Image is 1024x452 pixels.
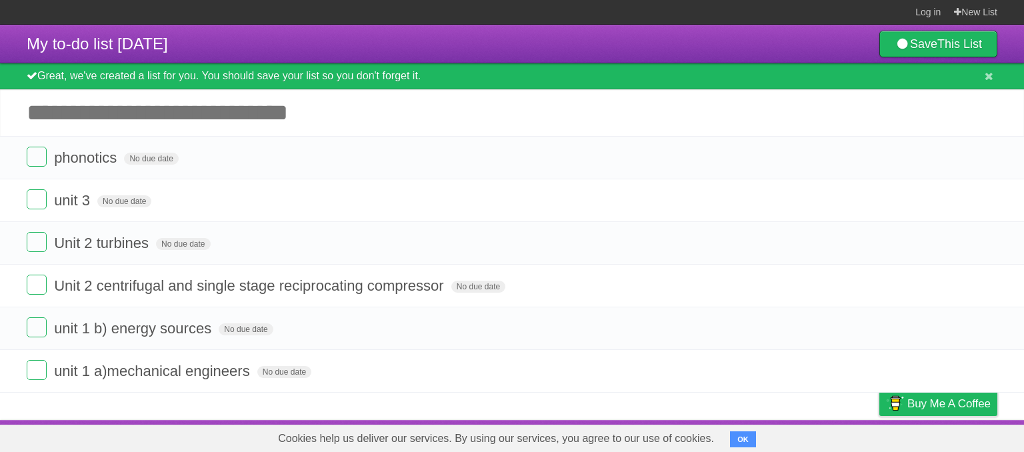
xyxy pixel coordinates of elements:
[54,277,447,294] span: Unit 2 centrifugal and single stage reciprocating compressor
[862,423,897,449] a: Privacy
[879,391,997,416] a: Buy me a coffee
[54,363,253,379] span: unit 1 a)mechanical engineers
[54,235,152,251] span: Unit 2 turbines
[27,232,47,252] label: Done
[27,317,47,337] label: Done
[54,192,93,209] span: unit 3
[156,238,210,250] span: No due date
[257,366,311,378] span: No due date
[219,323,273,335] span: No due date
[27,360,47,380] label: Done
[27,147,47,167] label: Done
[451,281,505,293] span: No due date
[27,189,47,209] label: Done
[54,320,215,337] span: unit 1 b) energy sources
[702,423,730,449] a: About
[746,423,800,449] a: Developers
[27,275,47,295] label: Done
[730,431,756,447] button: OK
[913,423,997,449] a: Suggest a feature
[886,392,904,415] img: Buy me a coffee
[879,31,997,57] a: SaveThis List
[27,35,168,53] span: My to-do list [DATE]
[97,195,151,207] span: No due date
[265,425,727,452] span: Cookies help us deliver our services. By using our services, you agree to our use of cookies.
[54,149,120,166] span: phonotics
[937,37,982,51] b: This List
[907,392,991,415] span: Buy me a coffee
[124,153,178,165] span: No due date
[817,423,846,449] a: Terms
